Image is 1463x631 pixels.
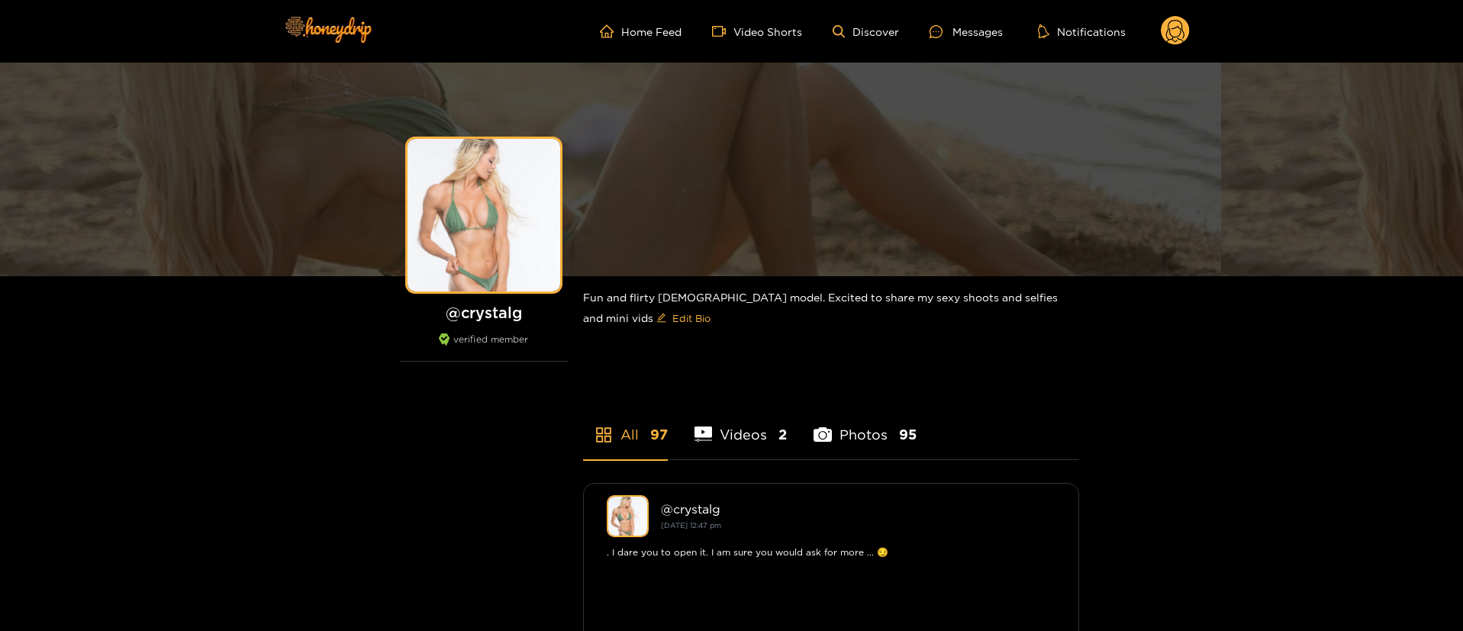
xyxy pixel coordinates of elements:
[930,23,1003,40] div: Messages
[1033,24,1130,39] button: Notifications
[814,391,917,459] li: Photos
[600,24,682,38] a: Home Feed
[583,391,668,459] li: All
[653,306,714,330] button: editEdit Bio
[595,426,613,444] span: appstore
[607,495,649,537] img: crystalg
[672,311,711,326] span: Edit Bio
[661,521,721,530] small: [DATE] 12:47 pm
[583,276,1079,343] div: Fun and flirty [DEMOGRAPHIC_DATA] model. Excited to share my sexy shoots and selfies and mini vids
[656,313,666,324] span: edit
[778,425,787,444] span: 2
[661,502,1055,516] div: @ crystalg
[400,303,568,322] h1: @ crystalg
[607,545,1055,560] div: . I dare you to open it. I am sure you would ask for more ... 😏
[712,24,733,38] span: video-camera
[712,24,802,38] a: Video Shorts
[833,25,899,38] a: Discover
[899,425,917,444] span: 95
[400,333,568,362] div: verified member
[694,391,788,459] li: Videos
[600,24,621,38] span: home
[650,425,668,444] span: 97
